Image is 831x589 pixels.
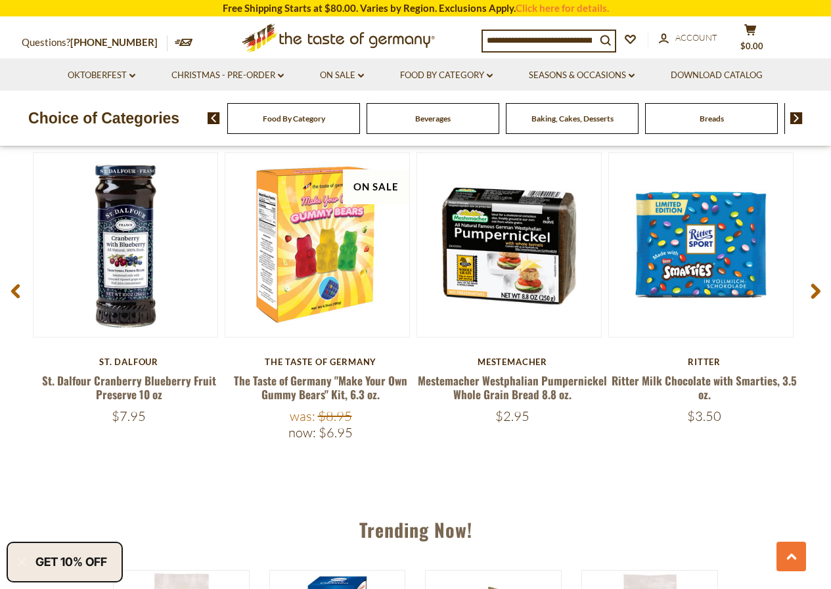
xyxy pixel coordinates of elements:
img: Ritter Milk Chocolate with Smarties [609,153,793,337]
img: Mestemacher Westphalian Pumpernickel [417,153,601,337]
a: Account [659,31,717,45]
div: St. Dalfour [33,357,225,367]
a: Food By Category [263,114,325,123]
div: Mestemacher [416,357,608,367]
a: Seasons & Occasions [529,68,635,83]
img: St. Dalfour Cranberry Blueberry Fruit Preserve 10 oz [34,153,217,337]
a: [PHONE_NUMBER] [70,36,158,48]
a: On Sale [320,68,364,83]
label: Now: [288,424,316,441]
p: Questions? [22,34,168,51]
span: $2.95 [495,408,529,424]
a: The Taste of Germany "Make Your Own Gummy Bears" Kit, 6.3 oz. [234,372,407,403]
a: Mestemacher Westphalian Pumpernickel Whole Grain Bread 8.8 oz. [418,372,607,403]
a: St. Dalfour Cranberry Blueberry Fruit Preserve 10 oz [42,372,216,403]
div: Trending Now! [25,500,806,554]
a: Food By Category [400,68,493,83]
a: Download Catalog [671,68,763,83]
a: Click here for details. [516,2,609,14]
a: Baking, Cakes, Desserts [531,114,614,123]
span: Account [675,32,717,43]
span: $8.95 [318,408,352,424]
a: Christmas - PRE-ORDER [171,68,284,83]
a: Beverages [415,114,451,123]
a: Ritter Milk Chocolate with Smarties, 3.5 oz. [612,372,797,403]
span: $6.95 [319,424,353,441]
span: $0.00 [740,41,763,51]
span: $3.50 [687,408,721,424]
a: Oktoberfest [68,68,135,83]
div: The Taste of Germany [225,357,416,367]
img: next arrow [790,112,803,124]
div: Ritter [608,357,800,367]
button: $0.00 [731,24,771,56]
img: previous arrow [208,112,220,124]
span: $7.95 [112,408,146,424]
label: Was: [290,408,315,424]
img: The Taste of Germany "Make Your Own Gummy Bears" Kit, 6.3 oz. [225,153,409,337]
a: Breads [700,114,724,123]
